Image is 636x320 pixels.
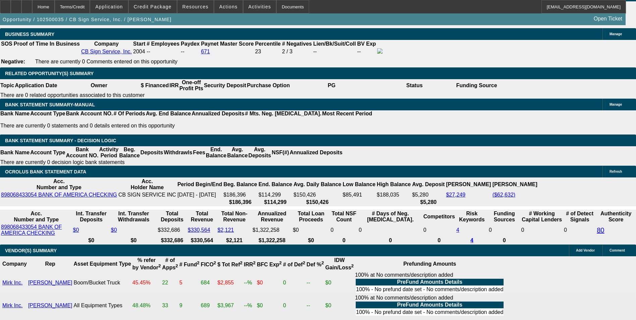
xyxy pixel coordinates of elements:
th: Avg. Daily Balance [293,178,342,191]
sup: 2 [240,260,242,265]
b: Asset Equipment Type [74,261,131,267]
td: $114,299 [258,192,292,198]
span: Credit Package [134,4,172,9]
td: -- [306,272,324,294]
b: BFC Exp [257,262,282,267]
td: 33 [162,295,178,317]
td: --% [243,272,256,294]
b: Start [133,41,145,47]
b: IDW Gain/Loss [325,257,354,270]
th: Funding Sources [488,210,520,223]
th: End. Balance [258,178,292,191]
td: $0 [325,272,354,294]
td: $186,396 [223,192,257,198]
th: Application Date [14,79,57,92]
sup: 2 [322,260,324,265]
th: Annualized Deposits [191,110,244,117]
b: IRR [244,262,255,267]
td: $0 [256,272,282,294]
td: 0 [358,224,422,236]
span: Activities [248,4,271,9]
th: Total Non-Revenue [217,210,252,223]
th: Int. Transfer Deposits [73,210,110,223]
th: Withdrawls [163,146,192,159]
th: Funding Source [456,79,498,92]
a: $0 [73,227,79,233]
td: $3,967 [217,295,243,317]
th: 0 [358,237,422,244]
th: Fees [193,146,206,159]
td: $150,426 [293,192,342,198]
th: Authenticity Score [596,210,635,223]
th: $0 [73,237,110,244]
a: Mirk Inc. [2,280,22,285]
th: [PERSON_NAME] [446,178,491,191]
td: All Equipment Types [73,295,131,317]
th: Total Revenue [187,210,217,223]
a: [PERSON_NAME] [28,303,72,308]
th: $5,280 [412,199,445,206]
td: $0 [325,295,354,317]
th: Int. Transfer Withdrawals [111,210,157,223]
sup: 2 [197,260,199,265]
b: Company [2,261,27,267]
button: Activities [243,0,276,13]
td: $0 [256,295,282,317]
td: 0 [564,224,596,236]
th: $1,322,258 [252,237,292,244]
td: [DATE] - [DATE] [177,192,222,198]
span: Resources [182,4,209,9]
th: Deposits [140,146,164,159]
span: Application [95,4,123,9]
th: SOS [1,41,13,47]
span: Opportunity / 102500035 / CB Sign Service, Inc. / [PERSON_NAME] [3,17,172,22]
th: Acc. Holder Name [118,178,176,191]
th: $2,121 [217,237,252,244]
p: There are currently 0 statements and 0 details entered on this opportunity [0,123,372,129]
th: $114,299 [258,199,292,206]
th: Beg. Balance [223,178,257,191]
th: Account Type [30,146,66,159]
td: 9 [179,295,200,317]
th: Total Deposits [158,210,187,223]
a: [PERSON_NAME] [28,280,72,285]
td: 689 [200,295,217,317]
a: $27,249 [446,192,465,198]
td: 0 [488,224,520,236]
th: Purchase Option [246,79,290,92]
b: # Fund [179,262,199,267]
div: $1,322,258 [252,227,291,233]
a: ($62,632) [493,192,516,198]
sup: 2 [351,263,354,268]
th: Avg. Deposits [248,146,272,159]
th: # Working Capital Lenders [521,210,563,223]
th: Activity Period [99,146,119,159]
th: $330,564 [187,237,217,244]
td: 48.48% [132,295,161,317]
th: Bank Account NO. [66,110,113,117]
a: 898068433054 BANK OF AMERICA CHECKING [1,192,117,198]
td: 5 [179,272,200,294]
td: -- [306,295,324,317]
td: -- [180,48,200,55]
th: High Balance [377,178,411,191]
td: $85,491 [342,192,376,198]
td: $0 [292,224,330,236]
th: Annualized Deposits [289,146,343,159]
th: Competitors [423,210,455,223]
span: 0 [521,227,524,233]
th: $186,396 [223,199,257,206]
td: 45.45% [132,272,161,294]
td: 0 [330,224,358,236]
b: # Negatives [282,41,312,47]
b: # of Def [283,262,305,267]
th: Beg. Balance [119,146,140,159]
span: BUSINESS SUMMARY [5,32,54,37]
a: 898068433054 BANK OF AMERICA CHECKING [1,224,62,236]
span: RELATED OPPORTUNITY(S) SUMMARY [5,71,94,76]
th: $ Financed [140,79,169,92]
a: $330,564 [188,227,210,233]
th: 0 [488,237,520,244]
th: $0 [292,237,330,244]
sup: 2 [279,260,282,265]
